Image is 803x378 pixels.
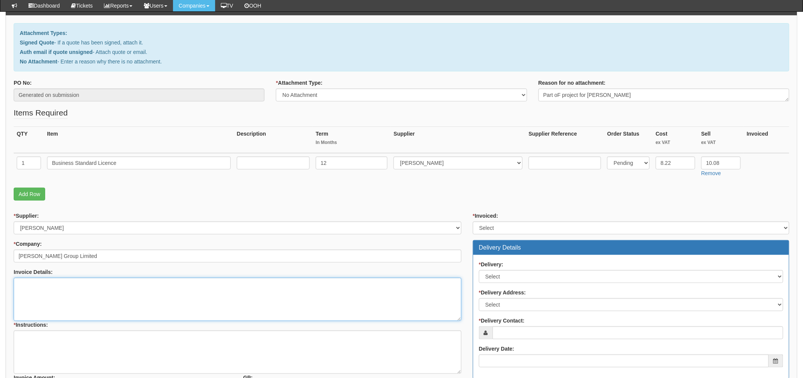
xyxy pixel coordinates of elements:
th: Term [313,127,390,153]
th: Item [44,127,234,153]
small: ex VAT [656,139,695,146]
p: - Enter a reason why there is no attachment. [20,58,783,65]
th: Description [234,127,313,153]
b: Attachment Types: [20,30,67,36]
legend: Items Required [14,107,68,119]
label: Supplier: [14,212,39,220]
label: PO No: [14,79,31,87]
label: Reason for no attachment: [538,79,606,87]
label: Instructions: [14,321,48,329]
th: Invoiced [744,127,789,153]
th: QTY [14,127,44,153]
a: Remove [701,170,721,176]
p: - If a quote has been signed, attach it. [20,39,783,46]
th: Supplier [390,127,526,153]
h3: Delivery Details [479,244,783,251]
label: Invoice Details: [14,268,53,276]
label: Company: [14,240,42,248]
th: Sell [698,127,744,153]
small: In Months [316,139,387,146]
th: Supplier Reference [526,127,604,153]
label: Invoiced: [473,212,498,220]
b: Signed Quote [20,40,54,46]
b: No Attachment [20,59,57,65]
label: Delivery: [479,261,504,268]
label: Attachment Type: [276,79,323,87]
th: Cost [653,127,698,153]
label: Delivery Address: [479,289,526,296]
label: Delivery Contact: [479,317,525,324]
small: ex VAT [701,139,741,146]
p: - Attach quote or email. [20,48,783,56]
th: Order Status [604,127,653,153]
a: Add Row [14,188,45,201]
b: Auth email if quote unsigned [20,49,93,55]
label: Delivery Date: [479,345,514,353]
